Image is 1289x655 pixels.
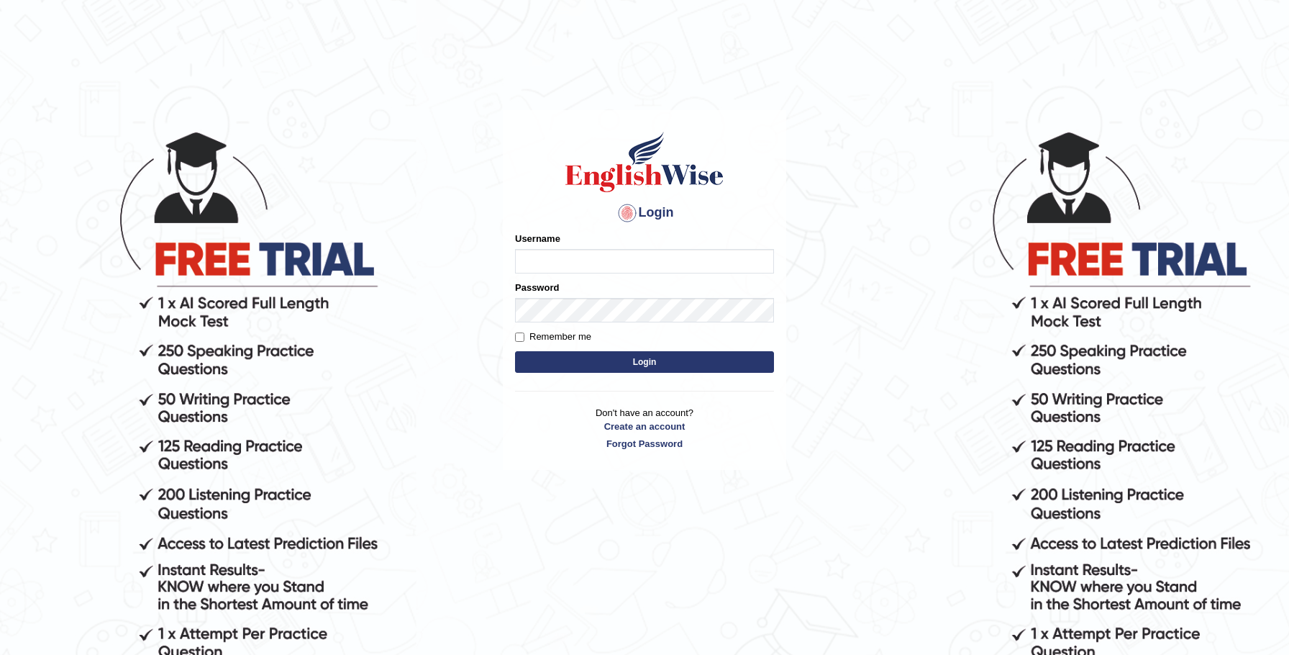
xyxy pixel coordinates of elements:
[515,420,774,433] a: Create an account
[515,202,774,225] h4: Login
[515,406,774,451] p: Don't have an account?
[515,351,774,373] button: Login
[515,333,524,342] input: Remember me
[562,130,727,194] img: Logo of English Wise sign in for intelligent practice with AI
[515,281,559,294] label: Password
[515,232,560,245] label: Username
[515,437,774,451] a: Forgot Password
[515,330,591,344] label: Remember me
